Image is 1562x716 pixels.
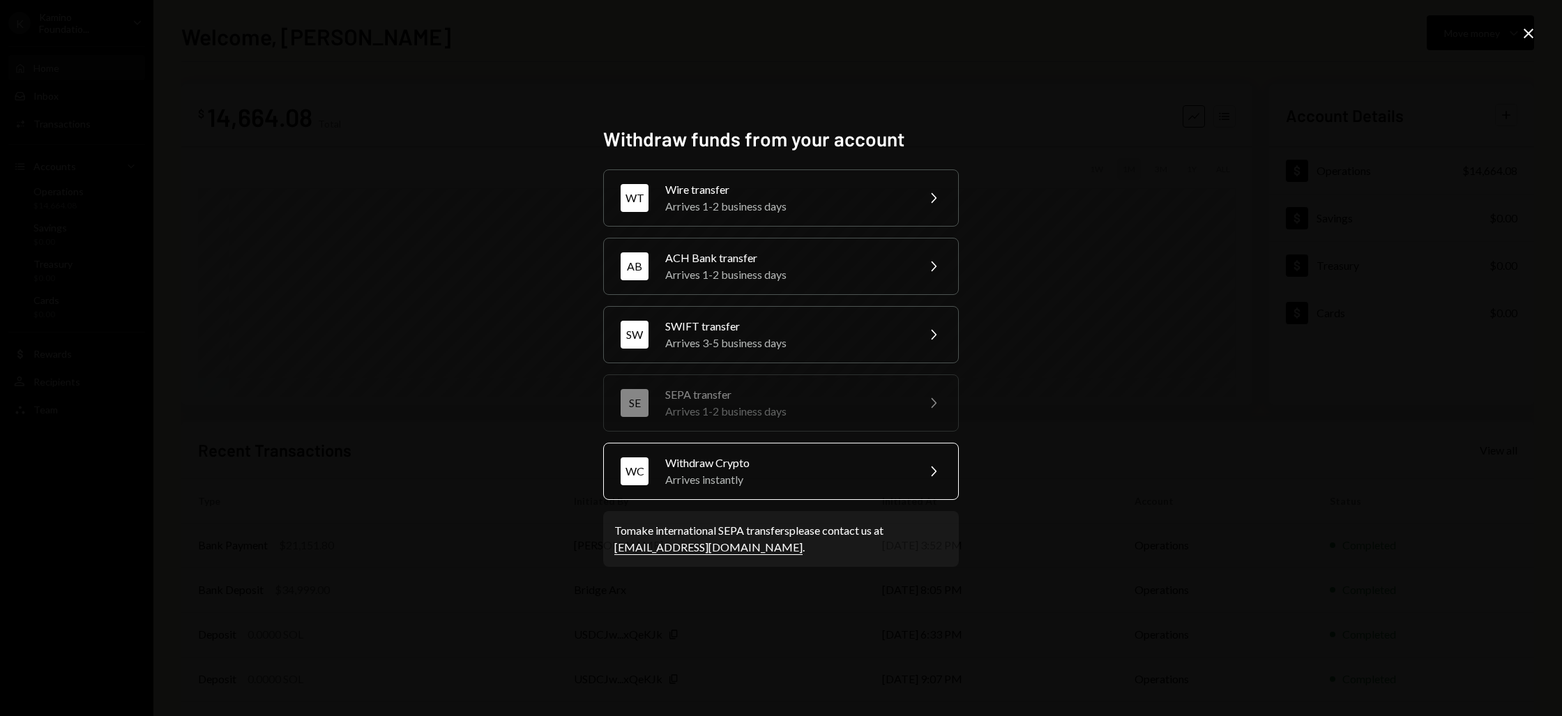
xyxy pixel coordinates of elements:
[603,306,959,363] button: SWSWIFT transferArrives 3-5 business days
[665,181,908,198] div: Wire transfer
[665,318,908,335] div: SWIFT transfer
[665,471,908,488] div: Arrives instantly
[621,457,649,485] div: WC
[621,252,649,280] div: AB
[621,389,649,417] div: SE
[665,335,908,351] div: Arrives 3-5 business days
[603,238,959,295] button: ABACH Bank transferArrives 1-2 business days
[665,455,908,471] div: Withdraw Crypto
[665,266,908,283] div: Arrives 1-2 business days
[665,250,908,266] div: ACH Bank transfer
[603,125,959,153] h2: Withdraw funds from your account
[603,374,959,432] button: SESEPA transferArrives 1-2 business days
[621,321,649,349] div: SW
[603,169,959,227] button: WTWire transferArrives 1-2 business days
[665,198,908,215] div: Arrives 1-2 business days
[665,386,908,403] div: SEPA transfer
[603,443,959,500] button: WCWithdraw CryptoArrives instantly
[614,540,803,555] a: [EMAIL_ADDRESS][DOMAIN_NAME]
[665,403,908,420] div: Arrives 1-2 business days
[614,522,948,556] div: To make international SEPA transfers please contact us at .
[621,184,649,212] div: WT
